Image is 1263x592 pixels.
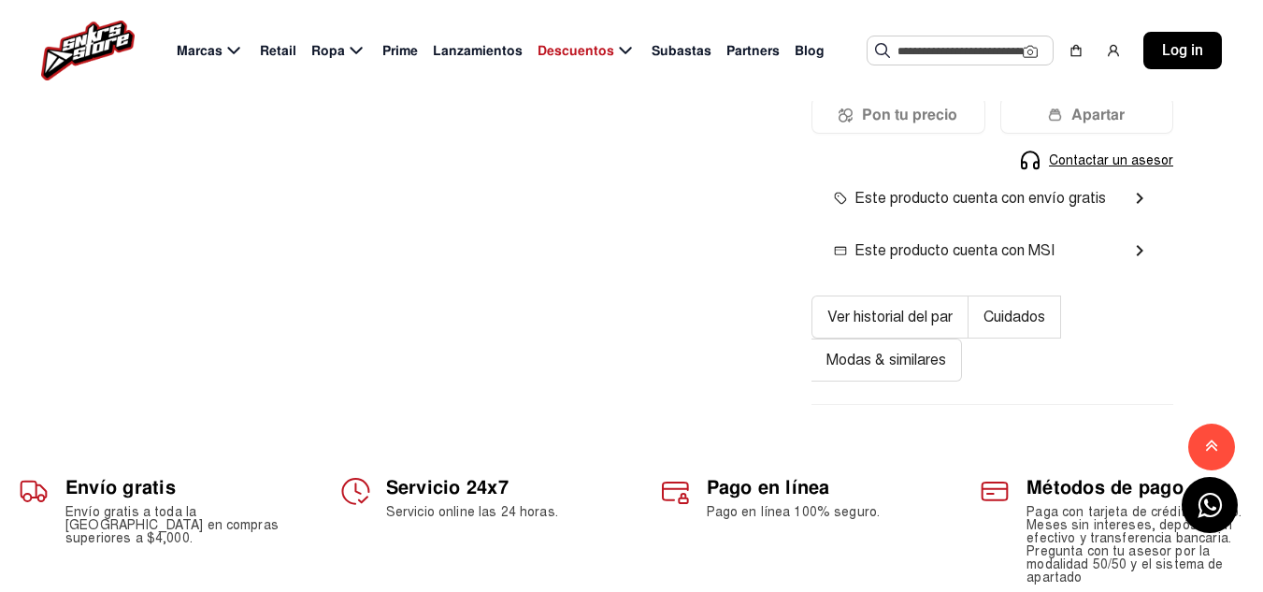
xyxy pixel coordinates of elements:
[1162,39,1203,62] span: Log in
[795,41,825,61] span: Blog
[433,41,523,61] span: Lanzamientos
[834,239,1055,262] span: Este producto cuenta con MSI
[41,21,135,80] img: logo
[1049,151,1173,170] span: Contactar un asesor
[260,41,296,61] span: Retail
[1023,44,1038,59] img: Cámara
[386,476,604,498] h1: Servicio 24x7
[811,96,984,134] button: Pon tu precio
[1026,506,1244,585] h2: Paga con tarjeta de crédito, débito. Meses sin intereses, depósito en efectivo y transferencia ba...
[969,296,1061,339] button: Cuidados
[707,476,925,498] h1: Pago en línea
[834,192,847,205] img: envio
[839,108,853,123] img: Icon.png
[382,41,418,61] span: Prime
[811,339,962,382] button: Modas & similares
[1069,43,1084,58] img: shopping
[1106,43,1121,58] img: user
[811,296,969,339] button: Ver historial del par
[65,476,283,498] h1: Envío gratis
[652,41,711,61] span: Subastas
[386,506,604,519] h2: Servicio online las 24 horas.
[834,187,1106,209] span: Este producto cuenta con envío gratis
[311,41,345,61] span: Ropa
[1000,96,1173,134] button: Apartar
[1128,187,1151,209] mat-icon: chevron_right
[726,41,780,61] span: Partners
[177,41,222,61] span: Marcas
[834,244,847,257] img: msi
[1048,108,1062,123] img: wallet-05.png
[707,506,925,519] h2: Pago en línea 100% seguro.
[65,506,283,545] h2: Envío gratis a toda la [GEOGRAPHIC_DATA] en compras superiores a $4,000.
[875,43,890,58] img: Buscar
[1026,476,1244,498] h1: Métodos de pago
[538,41,614,61] span: Descuentos
[1128,239,1151,262] mat-icon: chevron_right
